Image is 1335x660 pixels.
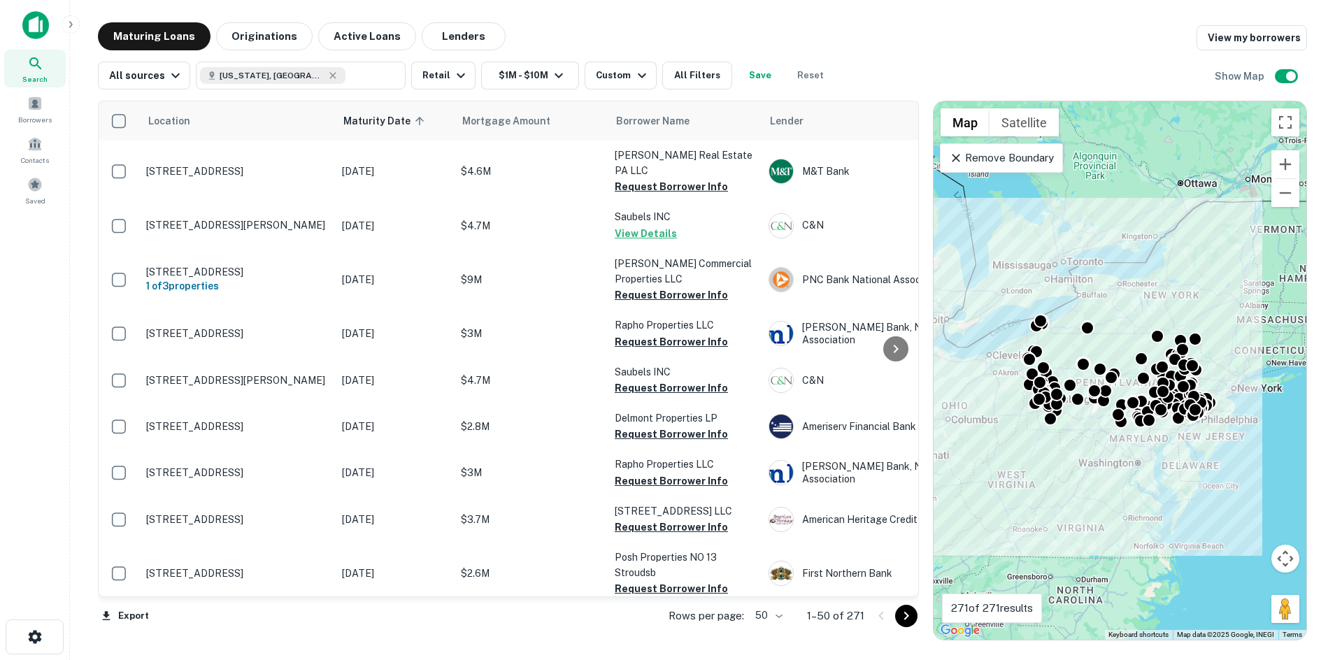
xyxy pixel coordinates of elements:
[146,420,328,433] p: [STREET_ADDRESS]
[146,278,328,294] h6: 1 of 3 properties
[146,513,328,526] p: [STREET_ADDRESS]
[18,114,52,125] span: Borrowers
[937,622,983,640] a: Open this area in Google Maps (opens a new window)
[769,267,978,292] div: PNC Bank National Association
[769,561,793,585] img: picture
[481,62,579,89] button: $1M - $10M
[615,380,728,396] button: Request Borrower Info
[951,600,1033,617] p: 271 of 271 results
[615,148,755,178] p: [PERSON_NAME] Real Estate PA LLC
[615,457,755,472] p: Rapho Properties LLC
[941,108,990,136] button: Show street map
[615,410,755,426] p: Delmont Properties LP
[4,131,66,168] a: Contacts
[146,466,328,479] p: [STREET_ADDRESS]
[615,209,755,224] p: Saubels INC
[937,622,983,640] img: Google
[615,317,755,333] p: Rapho Properties LLC
[461,566,601,581] p: $2.6M
[769,415,793,438] img: picture
[461,419,601,434] p: $2.8M
[615,364,755,380] p: Saubels INC
[146,374,328,387] p: [STREET_ADDRESS][PERSON_NAME]
[146,266,328,278] p: [STREET_ADDRESS]
[596,67,650,84] div: Custom
[461,326,601,341] p: $3M
[615,256,755,287] p: [PERSON_NAME] Commercial Properties LLC
[615,580,728,597] button: Request Borrower Info
[462,113,569,129] span: Mortgage Amount
[342,164,447,179] p: [DATE]
[461,218,601,234] p: $4.7M
[342,326,447,341] p: [DATE]
[146,327,328,340] p: [STREET_ADDRESS]
[461,164,601,179] p: $4.6M
[461,272,601,287] p: $9M
[585,62,656,89] button: Custom
[318,22,416,50] button: Active Loans
[662,62,732,89] button: All Filters
[769,508,793,531] img: picture
[4,171,66,209] a: Saved
[422,22,506,50] button: Lenders
[615,473,728,489] button: Request Borrower Info
[22,73,48,85] span: Search
[615,333,728,350] button: Request Borrower Info
[769,461,793,485] img: picture
[615,519,728,536] button: Request Borrower Info
[770,113,804,129] span: Lender
[788,62,833,89] button: Reset
[615,503,755,519] p: [STREET_ADDRESS] LLC
[769,213,978,238] div: C&N
[769,322,793,345] img: picture
[1283,631,1302,638] a: Terms (opens in new tab)
[769,159,793,183] img: picture
[109,67,184,84] div: All sources
[342,465,447,480] p: [DATE]
[769,268,793,292] img: picture
[146,219,328,231] p: [STREET_ADDRESS][PERSON_NAME]
[454,101,608,141] th: Mortgage Amount
[949,150,1053,166] p: Remove Boundary
[146,567,328,580] p: [STREET_ADDRESS]
[343,113,429,129] span: Maturity Date
[769,507,978,532] div: American Heritage Credit Union
[1271,150,1299,178] button: Zoom in
[98,62,190,89] button: All sources
[769,414,978,439] div: Ameriserv Financial Bank
[750,605,785,626] div: 50
[216,22,313,50] button: Originations
[342,272,447,287] p: [DATE]
[762,101,985,141] th: Lender
[895,605,918,627] button: Go to next page
[769,159,978,184] div: M&T Bank
[1271,545,1299,573] button: Map camera controls
[616,113,690,129] span: Borrower Name
[335,101,454,141] th: Maturity Date
[461,512,601,527] p: $3.7M
[25,195,45,206] span: Saved
[342,218,447,234] p: [DATE]
[1265,548,1335,615] iframe: Chat Widget
[608,101,762,141] th: Borrower Name
[1271,179,1299,207] button: Zoom out
[461,373,601,388] p: $4.7M
[769,368,793,392] img: picture
[98,22,210,50] button: Maturing Loans
[990,108,1059,136] button: Show satellite imagery
[1271,108,1299,136] button: Toggle fullscreen view
[738,62,783,89] button: Save your search to get updates of matches that match your search criteria.
[342,512,447,527] p: [DATE]
[807,608,864,624] p: 1–50 of 271
[4,90,66,128] div: Borrowers
[615,287,728,303] button: Request Borrower Info
[342,419,447,434] p: [DATE]
[934,101,1306,640] div: 0 0
[669,608,744,624] p: Rows per page:
[769,368,978,393] div: C&N
[769,214,793,238] img: picture
[769,561,978,586] div: First Northern Bank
